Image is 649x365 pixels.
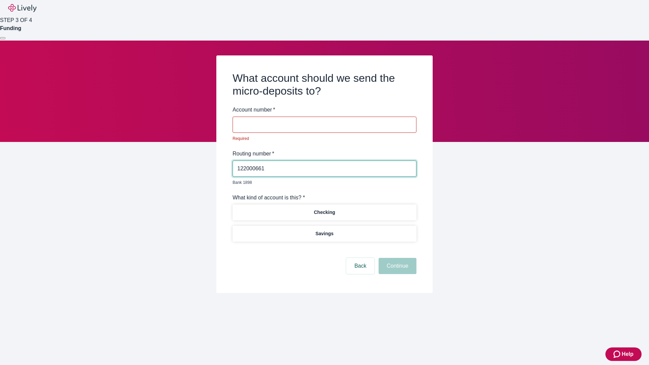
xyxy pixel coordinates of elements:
[233,194,305,202] label: What kind of account is this? *
[8,4,37,12] img: Lively
[622,350,633,358] span: Help
[346,258,375,274] button: Back
[314,209,335,216] p: Checking
[233,106,275,114] label: Account number
[233,150,274,158] label: Routing number
[233,179,412,186] p: Bank 1898
[233,72,416,98] h2: What account should we send the micro-deposits to?
[315,230,334,237] p: Savings
[605,347,642,361] button: Zendesk support iconHelp
[233,226,416,242] button: Savings
[614,350,622,358] svg: Zendesk support icon
[233,136,412,142] p: Required
[233,204,416,220] button: Checking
